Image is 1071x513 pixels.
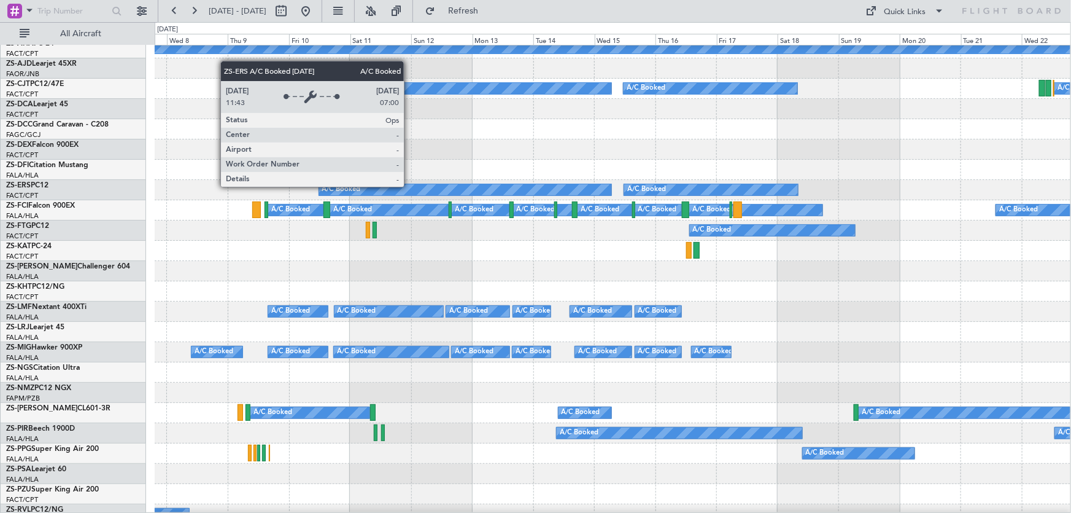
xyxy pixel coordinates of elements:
div: Mon 20 [900,34,961,45]
a: FAPM/PZB [6,394,40,403]
a: ZS-LRJLearjet 45 [6,324,64,331]
div: Sat 18 [778,34,839,45]
span: ZS-FTG [6,222,31,230]
div: [DATE] [157,25,178,35]
span: ZS-NGS [6,364,33,372]
a: FALA/HLA [6,211,39,221]
div: Fri 10 [289,34,350,45]
a: FALA/HLA [6,374,39,383]
a: FACT/CPT [6,252,38,261]
div: Tue 14 [533,34,595,45]
div: Quick Links [884,6,926,18]
a: FACT/CPT [6,495,38,504]
div: A/C Booked [638,343,677,361]
span: ZS-PPG [6,445,31,453]
a: ZS-AJDLearjet 45XR [6,60,77,68]
span: ZS-AJD [6,60,32,68]
span: ZS-LRJ [6,324,29,331]
div: A/C Booked [449,302,488,321]
a: ZS-DEXFalcon 900EX [6,141,79,149]
a: FALA/HLA [6,455,39,464]
div: A/C Booked [253,404,292,422]
span: ZS-LMF [6,303,32,311]
div: A/C Booked [692,201,731,219]
a: ZS-PZUSuper King Air 200 [6,486,99,493]
div: A/C Booked [271,302,310,321]
a: ZS-[PERSON_NAME]Challenger 604 [6,263,130,270]
a: FACT/CPT [6,232,38,241]
span: ZS-DFI [6,162,29,169]
a: FALA/HLA [6,171,39,180]
button: Quick Links [860,1,951,21]
span: ZS-CJT [6,80,30,88]
span: ZS-FCI [6,202,28,210]
div: Wed 8 [167,34,228,45]
div: A/C Booked [573,302,612,321]
div: A/C Booked [455,201,493,219]
div: A/C Booked [322,181,361,199]
a: FALA/HLA [6,313,39,322]
a: ZS-FCIFalcon 900EX [6,202,75,210]
span: ZS-PIR [6,425,28,433]
a: ZS-DCALearjet 45 [6,101,68,108]
div: A/C Booked [560,424,598,442]
a: FAOR/JNB [6,69,39,79]
span: ZS-KAT [6,243,31,250]
div: Thu 16 [655,34,717,45]
div: A/C Booked [862,404,900,422]
a: FACT/CPT [6,49,38,58]
span: ZS-DCA [6,101,33,108]
a: FACT/CPT [6,110,38,119]
div: A/C Booked [516,343,554,361]
a: ZS-KHTPC12/NG [6,283,64,291]
a: ZS-KATPC-24 [6,243,52,250]
div: A/C Booked [320,79,359,98]
a: FACT/CPT [6,292,38,302]
span: ZS-[PERSON_NAME] [6,405,77,412]
button: All Aircraft [14,24,133,44]
a: FACT/CPT [6,191,38,200]
span: All Aircraft [32,29,130,38]
button: Refresh [419,1,493,21]
a: FALA/HLA [6,353,39,362]
a: ZS-DCCGrand Caravan - C208 [6,121,109,128]
a: ZS-CJTPC12/47E [6,80,64,88]
div: A/C Booked [195,343,233,361]
div: A/C Booked [516,302,555,321]
div: A/C Booked [999,201,1038,219]
div: A/C Booked [337,343,376,361]
a: FALA/HLA [6,434,39,444]
span: ZS-DEX [6,141,32,149]
div: Thu 9 [228,34,289,45]
a: FALA/HLA [6,475,39,484]
span: [DATE] - [DATE] [209,6,266,17]
div: A/C Booked [581,201,619,219]
div: A/C Booked [695,343,733,361]
a: ZS-LMFNextant 400XTi [6,303,87,311]
a: ZS-[PERSON_NAME]CL601-3R [6,405,110,412]
a: FALA/HLA [6,272,39,281]
div: A/C Booked [562,404,600,422]
span: ZS-DCC [6,121,33,128]
a: ZS-PIRBeech 1900D [6,425,75,433]
span: Refresh [438,7,489,15]
div: Tue 21 [961,34,1023,45]
a: ZS-FTGPC12 [6,222,49,230]
div: A/C Booked [638,302,677,321]
span: ZS-PZU [6,486,31,493]
div: A/C Booked [638,201,677,219]
div: A/C Booked [455,343,493,361]
input: Trip Number [37,2,108,20]
span: ZS-ERS [6,182,31,189]
a: ZS-PSALearjet 60 [6,466,66,473]
span: ZS-PSA [6,466,31,473]
a: FAGC/GCJ [6,130,41,139]
span: ZS-NMZ [6,385,34,392]
div: Sun 12 [411,34,473,45]
div: A/C Booked [627,181,666,199]
div: Fri 17 [717,34,778,45]
a: FACT/CPT [6,90,38,99]
a: ZS-NGSCitation Ultra [6,364,80,372]
div: A/C Booked [578,343,617,361]
a: ZS-MIGHawker 900XP [6,344,82,351]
